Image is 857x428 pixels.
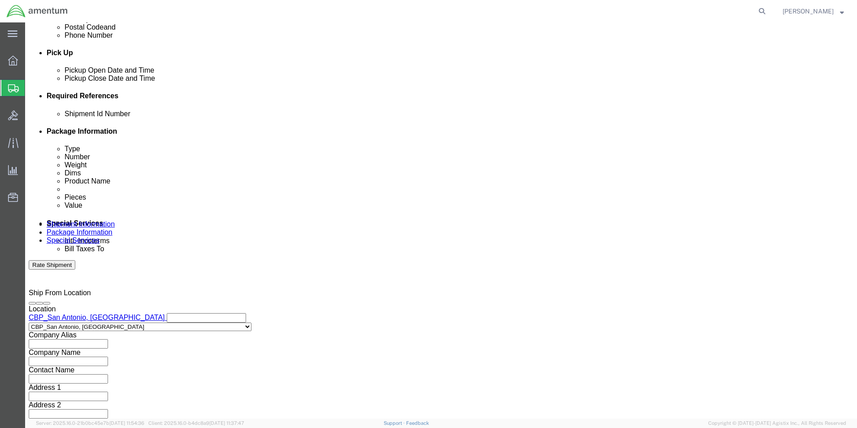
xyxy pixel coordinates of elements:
a: Support [384,420,406,426]
span: Client: 2025.16.0-b4dc8a9 [148,420,244,426]
span: ALISON GODOY [783,6,834,16]
span: Copyright © [DATE]-[DATE] Agistix Inc., All Rights Reserved [708,419,846,427]
span: [DATE] 11:54:36 [109,420,144,426]
span: [DATE] 11:37:47 [209,420,244,426]
img: logo [6,4,68,18]
iframe: FS Legacy Container [25,22,857,419]
span: Server: 2025.16.0-21b0bc45e7b [36,420,144,426]
button: [PERSON_NAME] [782,6,844,17]
a: Feedback [406,420,429,426]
